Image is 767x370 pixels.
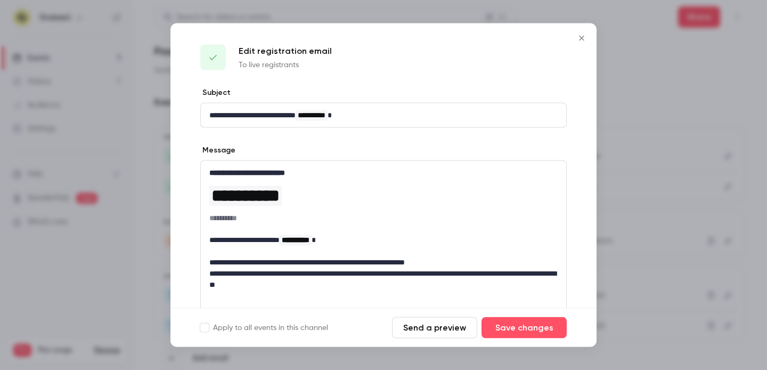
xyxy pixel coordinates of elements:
[392,317,477,339] button: Send a preview
[200,145,235,156] label: Message
[239,45,332,58] p: Edit registration email
[200,87,231,98] label: Subject
[482,317,567,339] button: Save changes
[571,28,592,49] button: Close
[239,60,332,70] p: To live registrants
[200,323,328,333] label: Apply to all events in this channel
[201,103,566,127] div: editor
[201,161,566,297] div: editor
